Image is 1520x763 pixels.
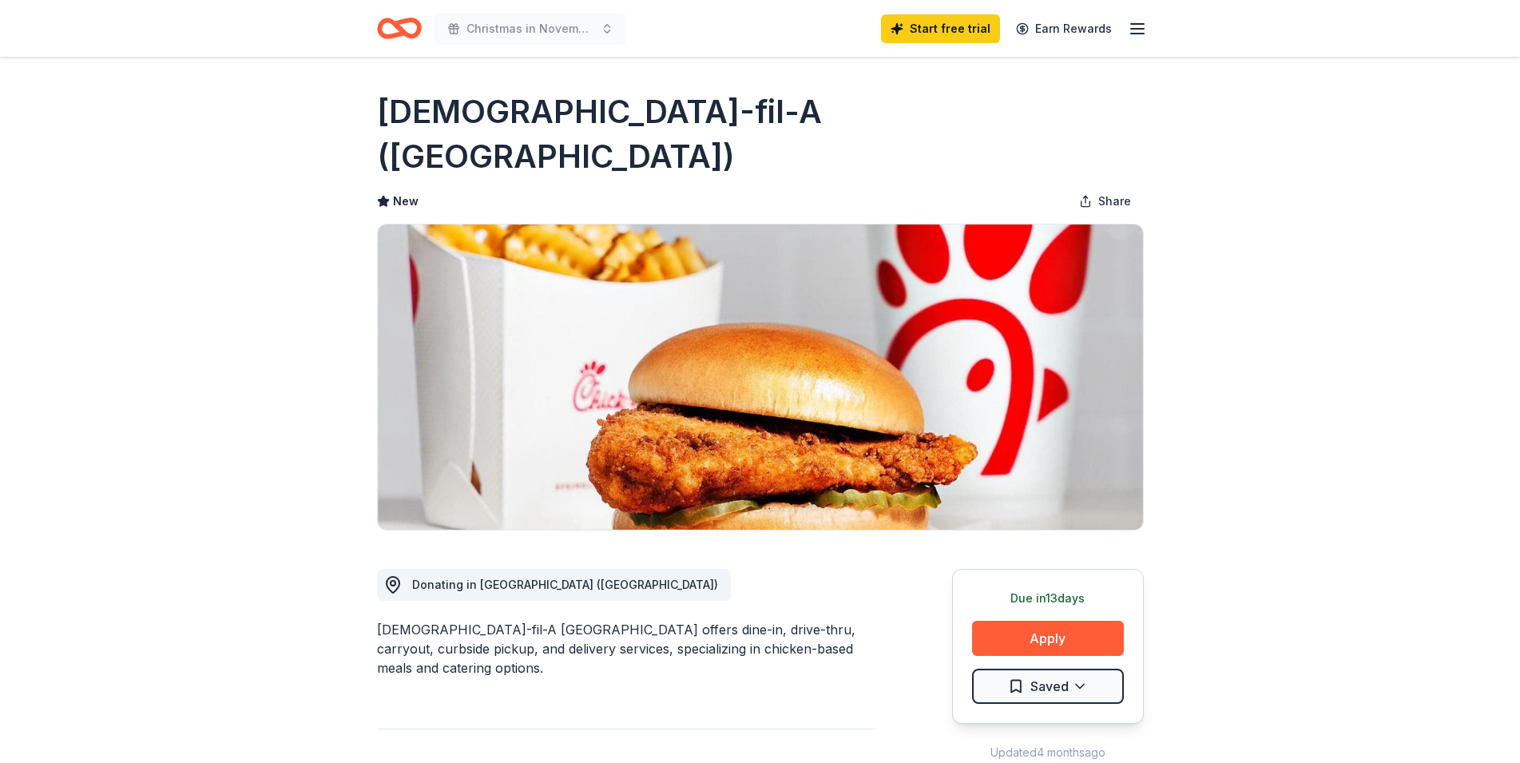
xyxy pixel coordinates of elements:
span: Christmas in November [466,19,594,38]
span: New [393,192,419,211]
span: Saved [1030,676,1069,697]
span: Share [1098,192,1131,211]
a: Start free trial [881,14,1000,43]
div: Due in 13 days [972,589,1124,608]
a: Home [377,10,422,47]
button: Christmas in November [435,13,626,45]
button: Apply [972,621,1124,656]
button: Saved [972,669,1124,704]
div: [DEMOGRAPHIC_DATA]-fil-A [GEOGRAPHIC_DATA] offers dine-in, drive-thru, carryout, curbside pickup,... [377,620,875,678]
button: Share [1066,185,1144,217]
a: Earn Rewards [1006,14,1121,43]
h1: [DEMOGRAPHIC_DATA]-fil-A ([GEOGRAPHIC_DATA]) [377,89,1144,179]
div: Updated 4 months ago [952,743,1144,762]
img: Image for Chick-fil-A (North Druid Hills) [378,225,1143,530]
span: Donating in [GEOGRAPHIC_DATA] ([GEOGRAPHIC_DATA]) [412,578,718,591]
